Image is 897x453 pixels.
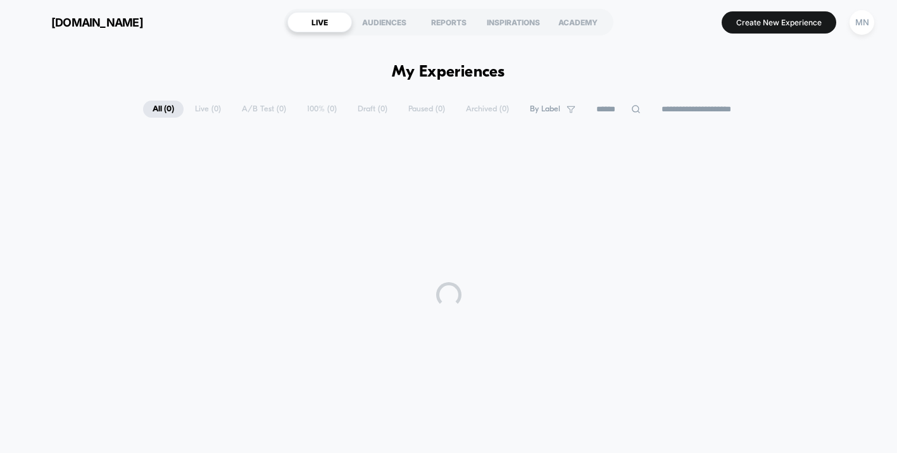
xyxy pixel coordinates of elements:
span: All ( 0 ) [143,101,184,118]
div: INSPIRATIONS [481,12,546,32]
span: [DOMAIN_NAME] [51,16,143,29]
button: Create New Experience [722,11,836,34]
button: MN [846,9,878,35]
div: LIVE [287,12,352,32]
div: MN [850,10,874,35]
h1: My Experiences [392,63,505,82]
div: AUDIENCES [352,12,417,32]
div: ACADEMY [546,12,610,32]
span: By Label [530,104,560,114]
div: REPORTS [417,12,481,32]
button: [DOMAIN_NAME] [19,12,147,32]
